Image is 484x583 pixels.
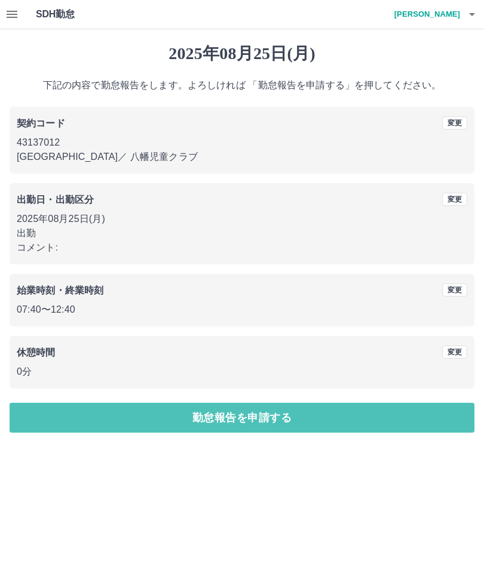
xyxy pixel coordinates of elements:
[10,403,474,433] button: 勤怠報告を申請する
[17,226,467,240] p: 出勤
[17,212,467,226] p: 2025年08月25日(月)
[17,135,467,150] p: 43137012
[17,195,94,205] b: 出勤日・出勤区分
[17,365,467,379] p: 0分
[442,346,467,359] button: 変更
[17,303,467,317] p: 07:40 〜 12:40
[442,116,467,129] button: 変更
[17,150,467,164] p: [GEOGRAPHIC_DATA] ／ 八幡児童クラブ
[10,44,474,64] h1: 2025年08月25日(月)
[442,283,467,297] button: 変更
[17,285,103,295] b: 始業時刻・終業時刻
[17,347,56,357] b: 休憩時間
[10,78,474,92] p: 下記の内容で勤怠報告をします。よろしければ 「勤怠報告を申請する」を押してください。
[17,118,65,128] b: 契約コード
[17,240,467,255] p: コメント:
[442,193,467,206] button: 変更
